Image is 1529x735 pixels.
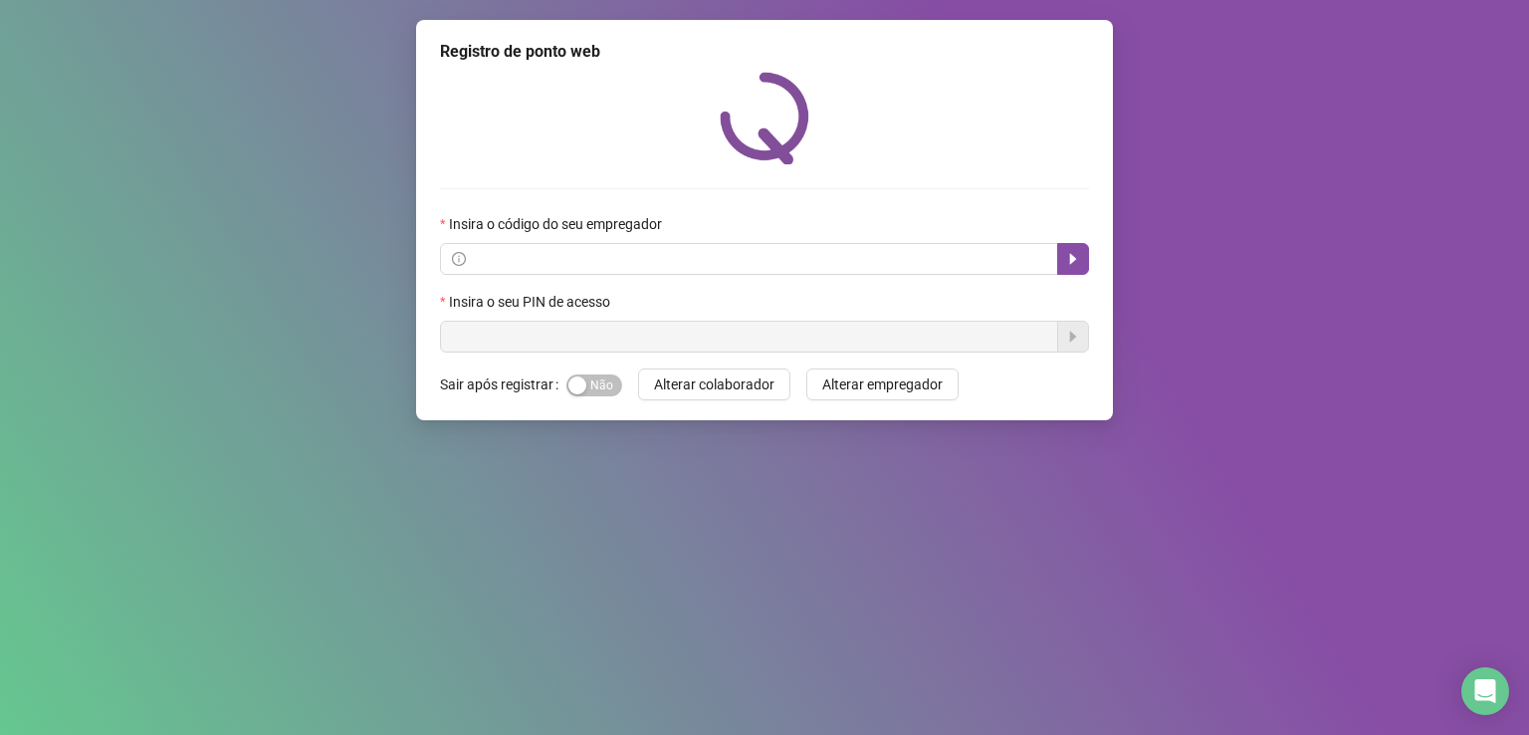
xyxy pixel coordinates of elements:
[440,40,1089,64] div: Registro de ponto web
[1065,251,1081,267] span: caret-right
[440,291,623,313] label: Insira o seu PIN de acesso
[638,368,790,400] button: Alterar colaborador
[440,368,566,400] label: Sair após registrar
[806,368,959,400] button: Alterar empregador
[1461,667,1509,715] div: Open Intercom Messenger
[452,252,466,266] span: info-circle
[720,72,809,164] img: QRPoint
[654,373,774,395] span: Alterar colaborador
[440,213,675,235] label: Insira o código do seu empregador
[822,373,943,395] span: Alterar empregador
